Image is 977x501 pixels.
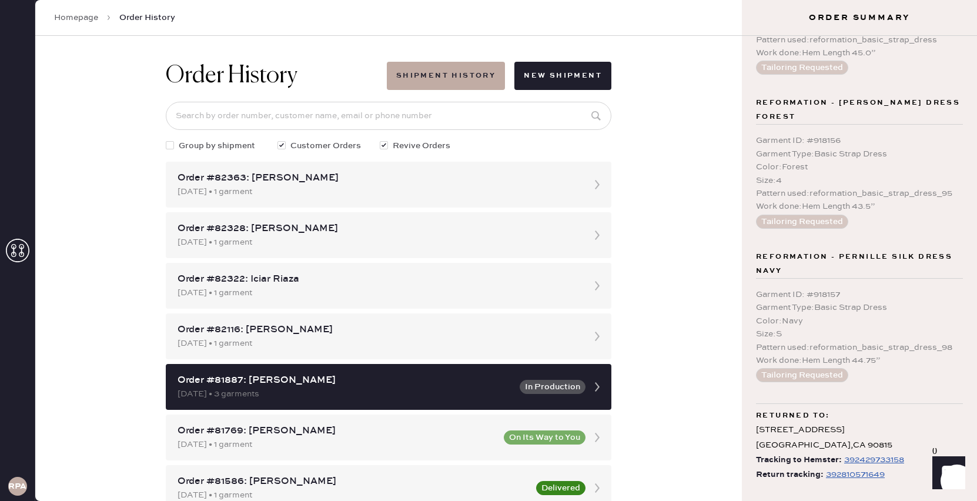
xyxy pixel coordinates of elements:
[178,222,578,236] div: Order #82328: [PERSON_NAME]
[844,453,904,467] div: https://www.fedex.com/apps/fedextrack/?tracknumbers=392429733158&cntry_code=US
[178,286,578,299] div: [DATE] • 1 garment
[166,102,611,130] input: Search by order number, customer name, email or phone number
[178,424,497,438] div: Order #81769: [PERSON_NAME]
[756,34,963,46] div: Pattern used : reformation_basic_strap_dress
[178,236,578,249] div: [DATE] • 1 garment
[38,117,937,131] div: Customer information
[178,323,578,337] div: Order #82116: [PERSON_NAME]
[756,328,963,340] div: Size : S
[826,467,885,482] div: https://www.fedex.com/apps/fedextrack/?tracknumbers=392810571649&cntry_code=US
[756,301,963,314] div: Garment Type : Basic Strap Dress
[179,139,255,152] span: Group by shipment
[38,131,937,173] div: # 75249 Sofia [PERSON_NAME] [EMAIL_ADDRESS][DOMAIN_NAME]
[38,85,937,99] div: Order # 82363
[166,62,297,90] h1: Order History
[178,272,578,286] div: Order #82322: Iciar Riaza
[891,206,937,222] td: 1
[514,62,611,90] button: New Shipment
[824,467,885,482] a: 392810571649
[756,46,963,59] div: Work done : Hem Length 45.0”
[178,388,513,400] div: [DATE] • 3 garments
[54,12,98,24] a: Homepage
[38,206,111,222] td: 936587
[756,161,963,173] div: Color : Forest
[756,467,824,482] span: Return tracking:
[178,337,578,350] div: [DATE] • 1 garment
[756,215,848,229] button: Tailoring Requested
[891,191,937,206] th: QTY
[921,448,972,499] iframe: Front Chat
[756,200,963,213] div: Work done : Hem Length 43.5”
[756,341,963,354] div: Pattern used : reformation_basic_strap_dress_98
[504,430,585,445] button: On Its Way to You
[756,453,842,467] span: Tracking to Hemster:
[756,409,830,423] span: Returned to:
[536,481,585,495] button: Delivered
[178,475,529,489] div: Order #81586: [PERSON_NAME]
[756,148,963,161] div: Garment Type : Basic Strap Dress
[178,171,578,185] div: Order #82363: [PERSON_NAME]
[393,139,450,152] span: Revive Orders
[842,453,904,467] a: 392429733158
[756,174,963,187] div: Size : 4
[38,191,111,206] th: ID
[756,134,963,147] div: Garment ID : # 918156
[742,12,977,24] h3: Order Summary
[119,12,175,24] span: Order History
[756,423,963,452] div: [STREET_ADDRESS] [GEOGRAPHIC_DATA] , CA 90815
[8,482,26,490] h3: RPA
[756,250,963,278] span: Reformation - Pernille Silk Dress Navy
[38,71,937,85] div: Packing list
[178,185,578,198] div: [DATE] • 1 garment
[178,373,513,388] div: Order #81887: [PERSON_NAME]
[387,62,505,90] button: Shipment History
[111,206,891,222] td: Basic Sleeveless Dress - Reformation - [PERSON_NAME] Dress Riviera - Size: 4P
[756,61,848,75] button: Tailoring Requested
[290,139,361,152] span: Customer Orders
[756,96,963,124] span: Reformation - [PERSON_NAME] Dress Forest
[111,191,891,206] th: Description
[178,438,497,451] div: [DATE] • 1 garment
[756,315,963,328] div: Color : Navy
[756,368,848,382] button: Tailoring Requested
[756,354,963,367] div: Work done : Hem Length 44.75”
[756,288,963,301] div: Garment ID : # 918157
[756,187,963,200] div: Pattern used : reformation_basic_strap_dress_95
[520,380,585,394] button: In Production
